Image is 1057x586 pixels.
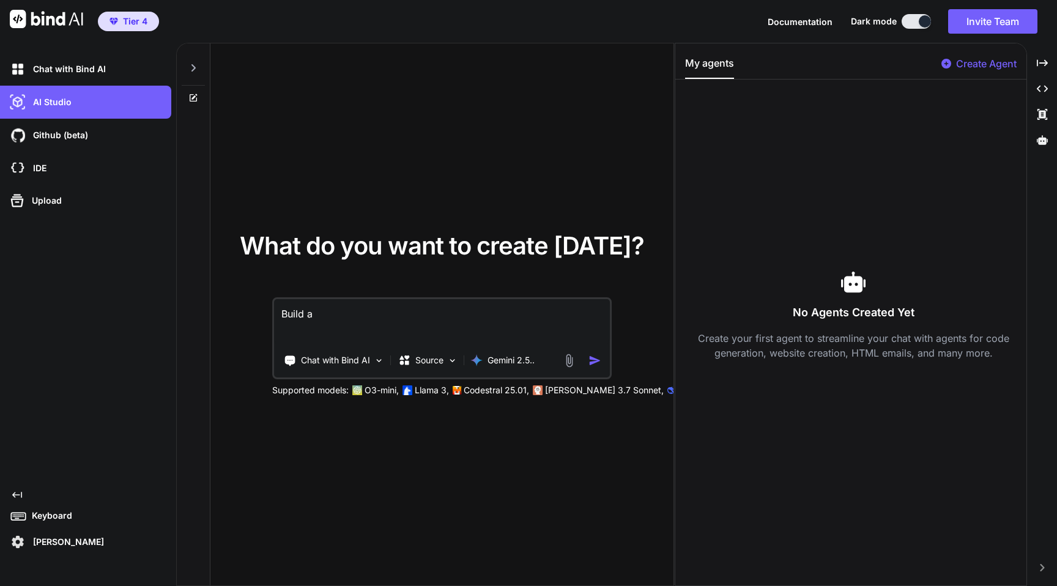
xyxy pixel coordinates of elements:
p: Keyboard [27,510,72,522]
p: AI Studio [28,96,72,108]
h3: No Agents Created Yet [685,304,1022,321]
img: Bind AI [10,10,83,28]
p: Codestral 25.01, [464,384,529,396]
button: My agents [685,56,734,79]
img: githubDark [7,125,28,146]
span: Dark mode [851,15,897,28]
img: attachment [562,354,576,368]
button: premiumTier 4 [98,12,159,31]
p: Create your first agent to streamline your chat with agents for code generation, website creation... [685,331,1022,360]
img: Pick Tools [374,355,384,366]
img: darkAi-studio [7,92,28,113]
p: Github (beta) [28,129,88,141]
p: IDE [28,162,46,174]
textarea: Build a [274,299,610,344]
img: settings [7,532,28,552]
img: Llama2 [402,385,412,395]
p: O3-mini, [365,384,399,396]
p: Chat with Bind AI [28,63,106,75]
button: Invite Team [948,9,1037,34]
span: Documentation [768,17,833,27]
img: claude [533,385,543,395]
p: Chat with Bind AI [301,354,370,366]
img: Pick Models [447,355,458,366]
p: Gemini 2.5.. [488,354,535,366]
img: Gemini 2.5 Pro [470,354,483,366]
span: Tier 4 [123,15,147,28]
p: Upload [27,195,62,207]
img: claude [667,385,677,395]
img: GPT-4 [352,385,362,395]
img: cloudideIcon [7,158,28,179]
button: Documentation [768,15,833,28]
p: Source [415,354,443,366]
img: icon [588,354,601,367]
p: Create Agent [956,56,1017,71]
span: What do you want to create [DATE]? [240,231,644,261]
p: [PERSON_NAME] [28,536,104,548]
img: darkChat [7,59,28,80]
p: [PERSON_NAME] 3.7 Sonnet, [545,384,664,396]
img: Mistral-AI [453,386,461,395]
p: Llama 3, [415,384,449,396]
img: premium [109,18,118,25]
p: Supported models: [272,384,349,396]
